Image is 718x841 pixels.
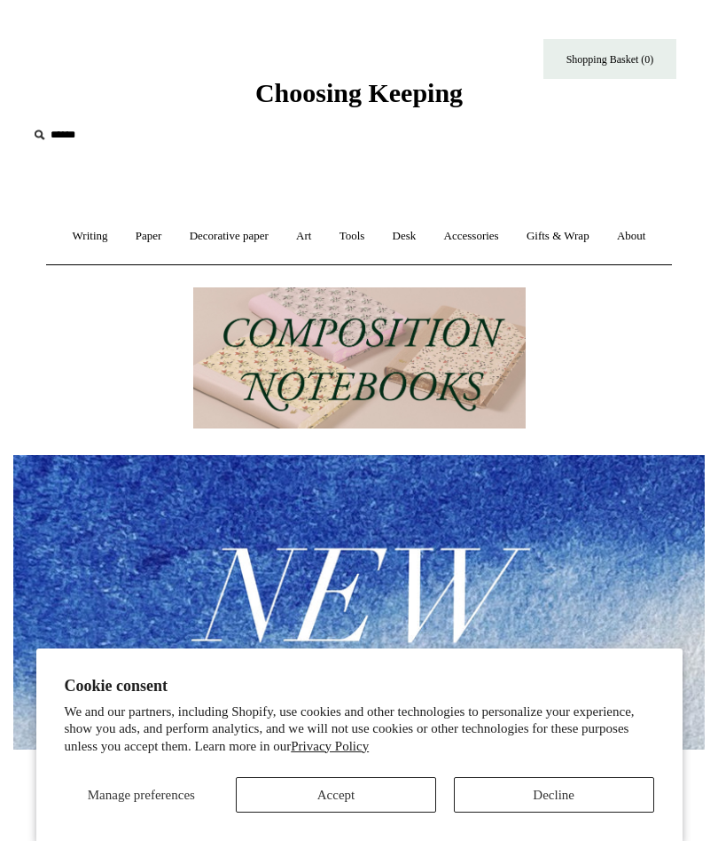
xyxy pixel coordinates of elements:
a: Desk [380,213,429,260]
a: Privacy Policy [291,739,369,753]
button: Manage preferences [64,777,218,813]
a: Art [284,213,324,260]
img: 202302 Composition ledgers.jpg__PID:69722ee6-fa44-49dd-a067-31375e5d54ec [193,287,526,429]
a: Choosing Keeping [255,92,463,105]
span: Choosing Keeping [255,78,463,107]
button: Decline [454,777,654,813]
a: Writing [60,213,121,260]
p: We and our partners, including Shopify, use cookies and other technologies to personalize your ex... [65,703,654,756]
button: Accept [236,777,436,813]
a: Gifts & Wrap [514,213,602,260]
a: Tools [327,213,378,260]
h2: Cookie consent [65,677,654,696]
a: Accessories [432,213,511,260]
img: New.jpg__PID:f73bdf93-380a-4a35-bcfe-7823039498e1 [13,455,705,750]
a: Paper [123,213,175,260]
span: Manage preferences [88,788,195,802]
a: About [605,213,659,260]
a: Shopping Basket (0) [543,39,676,79]
a: Decorative paper [177,213,281,260]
